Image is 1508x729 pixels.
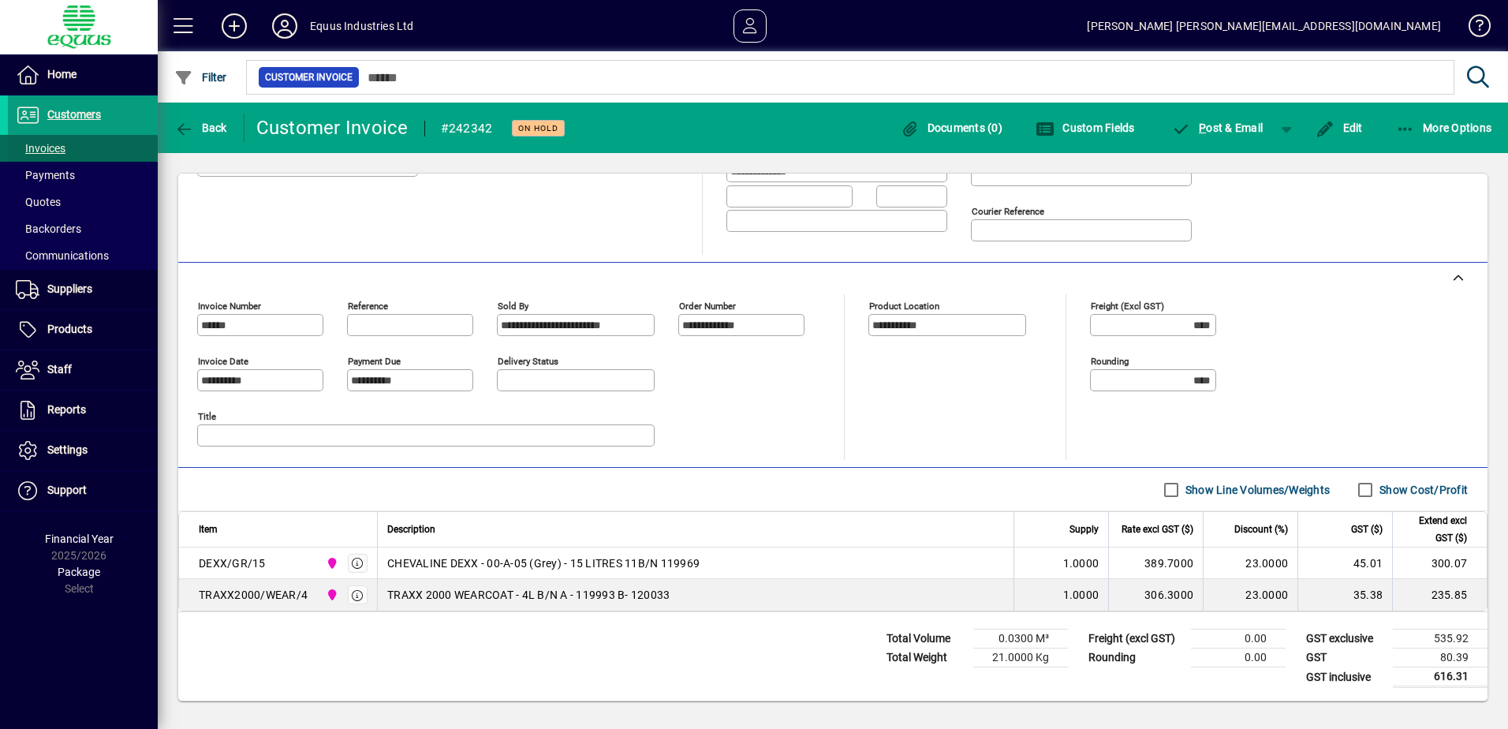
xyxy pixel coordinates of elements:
span: Quotes [16,196,61,208]
mat-label: Payment due [348,356,401,367]
mat-label: Title [198,411,216,422]
span: Customers [47,108,101,121]
button: Custom Fields [1032,114,1139,142]
span: Products [47,323,92,335]
a: Home [8,55,158,95]
span: Staff [47,363,72,376]
a: Communications [8,242,158,269]
a: Support [8,471,158,510]
mat-label: Invoice number [198,301,261,312]
span: 2N NORTHERN [322,555,340,572]
span: Home [47,68,77,80]
mat-label: Delivery status [498,356,558,367]
span: Custom Fields [1036,121,1135,134]
span: Discount (%) [1234,521,1288,538]
mat-label: Invoice date [198,356,248,367]
span: TRAXX 2000 WEARCOAT - 4L B/N A - 119993 B- 120033 [387,587,670,603]
span: Extend excl GST ($) [1402,512,1467,547]
span: Description [387,521,435,538]
mat-label: Rounding [1091,356,1129,367]
span: P [1199,121,1206,134]
div: DEXX/GR/15 [199,555,266,571]
div: 389.7000 [1118,555,1193,571]
mat-label: Sold by [498,301,528,312]
td: 0.00 [1191,649,1286,667]
span: Rate excl GST ($) [1122,521,1193,538]
span: Invoices [16,142,65,155]
a: Payments [8,162,158,189]
span: GST ($) [1351,521,1383,538]
span: Communications [16,249,109,262]
a: Invoices [8,135,158,162]
a: Settings [8,431,158,470]
span: Supply [1069,521,1099,538]
td: Total Volume [879,630,973,649]
button: Post & Email [1164,114,1271,142]
td: GST exclusive [1298,630,1393,649]
label: Show Cost/Profit [1376,482,1468,498]
td: 0.0300 M³ [973,630,1068,649]
span: Settings [47,443,88,456]
td: Total Weight [879,649,973,667]
a: Knowledge Base [1457,3,1488,54]
span: Package [58,566,100,578]
div: Equus Industries Ltd [310,13,414,39]
span: Payments [16,169,75,181]
mat-label: Reference [348,301,388,312]
td: Rounding [1081,649,1191,667]
label: Show Line Volumes/Weights [1182,482,1330,498]
span: Customer Invoice [265,69,353,85]
button: Documents (0) [896,114,1006,142]
span: Filter [174,71,227,84]
a: Quotes [8,189,158,215]
div: 306.3000 [1118,587,1193,603]
span: Item [199,521,218,538]
td: 23.0000 [1203,548,1297,579]
a: Suppliers [8,270,158,309]
td: 23.0000 [1203,579,1297,611]
td: 21.0000 Kg [973,649,1068,667]
td: 0.00 [1191,630,1286,649]
button: Add [209,12,259,40]
div: TRAXX2000/WEAR/4 [199,587,308,603]
td: 535.92 [1393,630,1487,649]
span: CHEVALINE DEXX - 00-A-05 (Grey) - 15 LITRES 11B/N 119969 [387,555,700,571]
div: [PERSON_NAME] [PERSON_NAME][EMAIL_ADDRESS][DOMAIN_NAME] [1087,13,1441,39]
span: More Options [1396,121,1492,134]
td: 616.31 [1393,667,1487,687]
app-page-header-button: Back [158,114,244,142]
button: Profile [259,12,310,40]
span: Backorders [16,222,81,235]
div: Customer Invoice [256,115,409,140]
button: Back [170,114,231,142]
a: Reports [8,391,158,430]
mat-label: Order number [679,301,736,312]
mat-label: Courier Reference [972,206,1044,217]
span: Edit [1316,121,1363,134]
td: 300.07 [1392,548,1487,579]
span: Financial Year [45,533,114,545]
a: Backorders [8,215,158,242]
button: Filter [170,63,231,92]
a: Staff [8,350,158,390]
td: GST [1298,649,1393,667]
div: #242342 [441,116,493,141]
span: 1.0000 [1063,587,1099,603]
span: On hold [518,123,558,133]
td: 235.85 [1392,579,1487,611]
a: Products [8,310,158,350]
span: Back [174,121,227,134]
td: Freight (excl GST) [1081,630,1191,649]
span: 2N NORTHERN [322,586,340,604]
td: 80.39 [1393,649,1487,667]
span: Suppliers [47,282,92,295]
mat-label: Product location [869,301,939,312]
td: GST inclusive [1298,667,1393,687]
span: Documents (0) [900,121,1002,134]
mat-label: Freight (excl GST) [1091,301,1164,312]
span: 1.0000 [1063,555,1099,571]
span: ost & Email [1172,121,1264,134]
button: More Options [1392,114,1496,142]
td: 35.38 [1297,579,1392,611]
span: Support [47,484,87,496]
